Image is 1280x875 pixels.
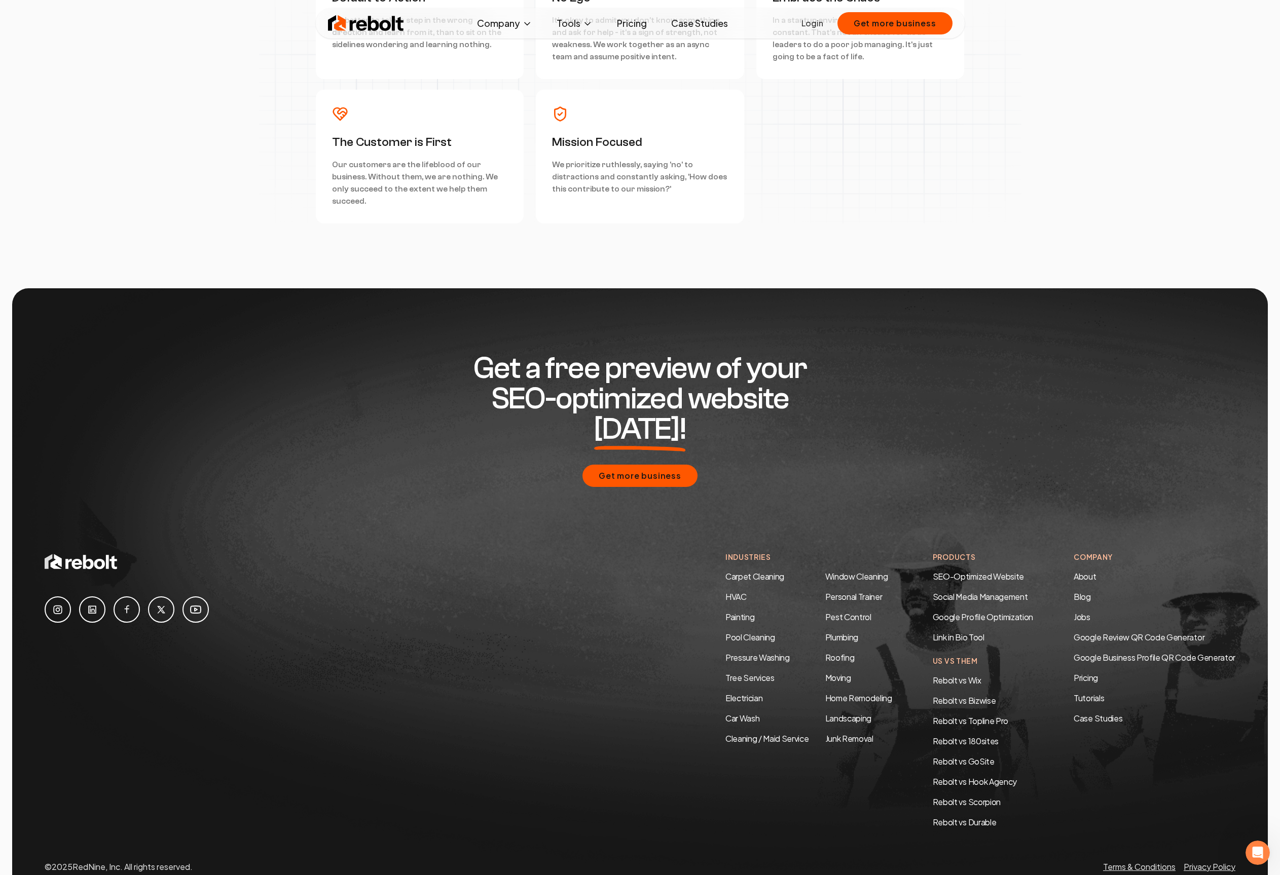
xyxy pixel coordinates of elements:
a: Rebolt vs 180sites [933,736,999,746]
a: Case Studies [1074,712,1235,725]
a: Tutorials [1074,692,1235,704]
a: Blog [1074,591,1091,602]
a: Rebolt vs Durable [933,817,997,827]
p: In a startup environment, change is the only constant. That's not an excuse for us as leaders to ... [773,14,948,63]
a: Google Business Profile QR Code Generator [1074,652,1235,663]
a: About [1074,571,1096,582]
a: Pricing [609,13,655,33]
h3: The Customer is First [332,134,508,150]
a: Privacy Policy [1184,861,1235,872]
a: Login [801,17,823,29]
p: Our customers are the lifeblood of our business. Without them, we are nothing. We only succeed to... [332,159,508,207]
iframe: Intercom live chat [1246,841,1270,865]
button: Get more business [837,12,953,34]
button: Company [469,13,540,33]
a: Rebolt vs Scorpion [933,796,1001,807]
button: Tools [548,13,601,33]
a: Rebolt vs Topline Pro [933,715,1008,726]
h4: Products [933,552,1033,562]
a: Pricing [1074,672,1235,684]
a: Pool Cleaning [725,632,775,642]
a: Rebolt vs GoSite [933,756,995,767]
h4: Company [1074,552,1235,562]
span: [DATE]! [594,414,686,444]
a: Plumbing [825,632,858,642]
a: Carpet Cleaning [725,571,784,582]
a: Rebolt vs Wix [933,675,981,686]
a: Roofing [825,652,855,663]
h2: Get a free preview of your SEO-optimized website [446,353,835,444]
a: Cleaning / Maid Service [725,733,809,744]
a: Social Media Management [933,591,1028,602]
a: Link in Bio Tool [933,632,984,642]
a: Car Wash [725,713,759,724]
p: © 2025 RedNine, Inc. All rights reserved. [45,861,193,873]
a: Electrician [725,693,762,703]
a: Google Profile Optimization [933,612,1033,622]
a: Pest Control [825,612,871,622]
a: Moving [825,672,851,683]
h4: Industries [725,552,892,562]
h4: Us Vs Them [933,656,1033,666]
a: Home Remodeling [825,693,892,703]
a: Case Studies [663,13,736,33]
p: We prioritize ruthlessly, saying 'no' to distractions and constantly asking, 'How does this contr... [552,159,728,195]
a: Rebolt vs Hook Agency [933,776,1017,787]
a: Tree Services [725,672,775,683]
a: Painting [725,612,754,622]
a: Junk Removal [825,733,873,744]
button: Get more business [582,465,698,487]
a: Rebolt vs Bizwise [933,695,996,706]
a: HVAC [725,591,747,602]
a: Pressure Washing [725,652,790,663]
p: It's okay to admit you don't know something and ask for help - it's a sign of strength, not weakn... [552,14,728,63]
a: SEO-Optimized Website [933,571,1024,582]
h3: Mission Focused [552,134,728,150]
a: Terms & Conditions [1103,861,1176,872]
a: Jobs [1074,612,1090,622]
a: Personal Trainer [825,591,883,602]
a: Google Review QR Code Generator [1074,632,1204,642]
img: Rebolt Logo [328,13,404,33]
a: Landscaping [825,713,871,724]
a: Window Cleaning [825,571,888,582]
